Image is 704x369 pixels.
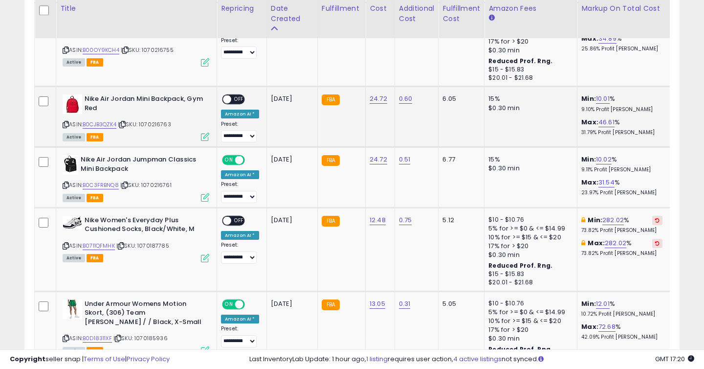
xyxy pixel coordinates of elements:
[581,94,662,113] div: %
[488,242,570,251] div: 17% for > $20
[223,156,235,164] span: ON
[488,37,570,46] div: 17% for > $20
[87,58,103,67] span: FBA
[221,110,259,118] div: Amazon AI *
[598,178,615,187] a: 31.54
[370,215,386,225] a: 12.48
[581,239,662,257] div: %
[85,300,203,329] b: Under Armour Womens Motion Skort, (306) Team [PERSON_NAME] / / Black, X-Small
[120,181,172,189] span: | SKU: 1070216761
[655,354,694,364] span: 2025-10-9 17:20 GMT
[581,34,662,52] div: %
[581,189,662,196] p: 23.97% Profit [PERSON_NAME]
[488,46,570,55] div: $0.30 min
[370,155,387,164] a: 24.72
[84,354,125,364] a: Terms of Use
[322,155,340,166] small: FBA
[370,94,387,104] a: 24.72
[442,300,477,308] div: 5.05
[87,254,103,262] span: FBA
[488,57,552,65] b: Reduced Prof. Rng.
[581,216,662,234] div: %
[85,216,203,236] b: Nike Women's Everyday Plus Cushioned Socks, Black/White, M
[399,215,412,225] a: 0.75
[63,216,82,229] img: 41xyosXutfL._SL40_.jpg
[605,238,626,248] a: 282.02
[581,3,666,14] div: Markup on Total Cost
[581,334,662,341] p: 42.09% Profit [PERSON_NAME]
[488,325,570,334] div: 17% for > $20
[488,233,570,242] div: 10% for >= $15 & <= $20
[113,334,168,342] span: | SKU: 1070185936
[581,46,662,52] p: 25.86% Profit [PERSON_NAME]
[271,155,310,164] div: [DATE]
[488,317,570,325] div: 10% for >= $15 & <= $20
[488,334,570,343] div: $0.30 min
[63,58,85,67] span: All listings currently available for purchase on Amazon
[249,355,694,364] div: Last InventoryLab Update: 1 hour ago, requires user action, not synced.
[221,3,263,14] div: Repricing
[488,251,570,259] div: $0.30 min
[83,181,119,189] a: B0C3FRBNQ8
[488,261,552,270] b: Reduced Prof. Rng.
[127,354,170,364] a: Privacy Policy
[87,133,103,141] span: FBA
[60,3,213,14] div: Title
[322,300,340,310] small: FBA
[588,238,605,248] b: Max:
[223,300,235,308] span: ON
[399,299,411,309] a: 0.31
[221,315,259,323] div: Amazon AI *
[581,178,598,187] b: Max:
[581,129,662,136] p: 31.79% Profit [PERSON_NAME]
[581,155,596,164] b: Min:
[581,34,598,43] b: Max:
[243,156,259,164] span: OFF
[581,117,598,127] b: Max:
[598,117,615,127] a: 46.61
[581,227,662,234] p: 73.82% Profit [PERSON_NAME]
[399,155,411,164] a: 0.51
[121,46,174,54] span: | SKU: 1070216755
[581,311,662,318] p: 10.72% Profit [PERSON_NAME]
[221,170,259,179] div: Amazon AI *
[488,14,494,23] small: Amazon Fees.
[221,181,259,203] div: Preset:
[271,3,313,24] div: Date Created
[370,3,391,14] div: Cost
[116,242,169,250] span: | SKU: 1070187785
[87,194,103,202] span: FBA
[271,300,310,308] div: [DATE]
[581,94,596,103] b: Min:
[581,322,598,331] b: Max:
[322,3,361,14] div: Fulfillment
[10,355,170,364] div: seller snap | |
[581,323,662,341] div: %
[581,250,662,257] p: 73.82% Profit [PERSON_NAME]
[63,194,85,202] span: All listings currently available for purchase on Amazon
[63,94,82,114] img: 31zlFrH5-AL._SL40_.jpg
[488,155,570,164] div: 15%
[118,120,171,128] span: | SKU: 1070216763
[63,94,209,140] div: ASIN:
[488,224,570,233] div: 5% for >= $0 & <= $14.99
[322,216,340,227] small: FBA
[399,94,413,104] a: 0.60
[366,354,388,364] a: 1 listing
[83,242,115,250] a: B0711QFMHK
[488,74,570,82] div: $20.01 - $21.68
[596,94,610,104] a: 10.01
[231,216,247,225] span: OFF
[63,155,78,175] img: 31UmctBahDL._SL40_.jpg
[488,66,570,74] div: $15 - $15.83
[488,216,570,224] div: $10 - $10.76
[581,178,662,196] div: %
[221,325,259,347] div: Preset:
[399,3,435,24] div: Additional Cost
[581,299,596,308] b: Min:
[221,37,259,59] div: Preset:
[63,11,209,65] div: ASIN:
[85,94,203,115] b: Nike Air Jordan Mini Backpack, Gym Red
[63,155,209,201] div: ASIN:
[442,216,477,225] div: 5.12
